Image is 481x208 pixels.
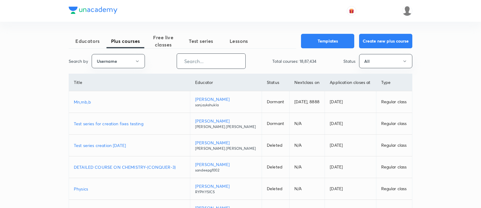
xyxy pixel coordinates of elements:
td: Deleted [262,178,289,200]
span: Educators [69,37,106,45]
p: sanjaykshukla [195,102,257,108]
button: All [359,54,412,68]
p: Status [343,58,355,64]
button: Username [92,54,145,68]
p: [PERSON_NAME].[PERSON_NAME] [195,146,257,151]
span: Lessons [220,37,258,45]
a: Mn,mb,b [74,99,185,105]
img: Company Logo [69,7,117,14]
td: [DATE], 8888 [290,91,325,113]
a: Physics [74,186,185,192]
td: Dormant [262,113,289,135]
a: [PERSON_NAME][PERSON_NAME].[PERSON_NAME] [195,139,257,151]
td: N/A [290,135,325,156]
a: [PERSON_NAME][PERSON_NAME].[PERSON_NAME] [195,118,257,130]
a: [PERSON_NAME]RYPHYSICS [195,183,257,195]
a: Test series for creation fixes testing [74,120,185,127]
td: [DATE] [325,91,376,113]
p: sandeepg1002 [195,168,257,173]
th: Type [376,74,412,91]
span: Plus courses [106,37,144,45]
a: Company Logo [69,7,117,15]
td: [DATE] [325,135,376,156]
a: [PERSON_NAME]sanjaykshukla [195,96,257,108]
p: Search by [69,58,88,64]
p: RYPHYSICS [195,189,257,195]
td: Regular class [376,91,412,113]
td: Regular class [376,156,412,178]
td: Regular class [376,178,412,200]
button: Templates [301,34,354,48]
th: Title [69,74,190,91]
img: avatar [349,8,354,14]
td: [DATE] [325,156,376,178]
p: [PERSON_NAME] [195,161,257,168]
p: [PERSON_NAME].[PERSON_NAME] [195,124,257,130]
p: Total courses: 18,87,434 [272,58,316,64]
img: nikita patil [402,6,412,16]
span: Test series [182,37,220,45]
button: Create new plus course [359,34,412,48]
td: Deleted [262,156,289,178]
td: Dormant [262,91,289,113]
td: N/A [290,156,325,178]
td: N/A [290,113,325,135]
td: Deleted [262,135,289,156]
td: N/A [290,178,325,200]
td: [DATE] [325,178,376,200]
a: Test series creation [DATE] [74,142,185,149]
th: Educator [190,74,262,91]
a: [PERSON_NAME]sandeepg1002 [195,161,257,173]
a: DETAILED COURSE ON CHEMISTRY-(CONQUER-3) [74,164,185,170]
p: [PERSON_NAME] [195,183,257,189]
p: [PERSON_NAME] [195,139,257,146]
th: Next class on [290,74,325,91]
p: [PERSON_NAME] [195,96,257,102]
p: [PERSON_NAME] [195,118,257,124]
td: Regular class [376,113,412,135]
span: Free live classes [144,34,182,48]
input: Search... [177,53,245,69]
th: Application closes at [325,74,376,91]
button: avatar [347,6,356,16]
th: Status [262,74,289,91]
td: [DATE] [325,113,376,135]
td: Regular class [376,135,412,156]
